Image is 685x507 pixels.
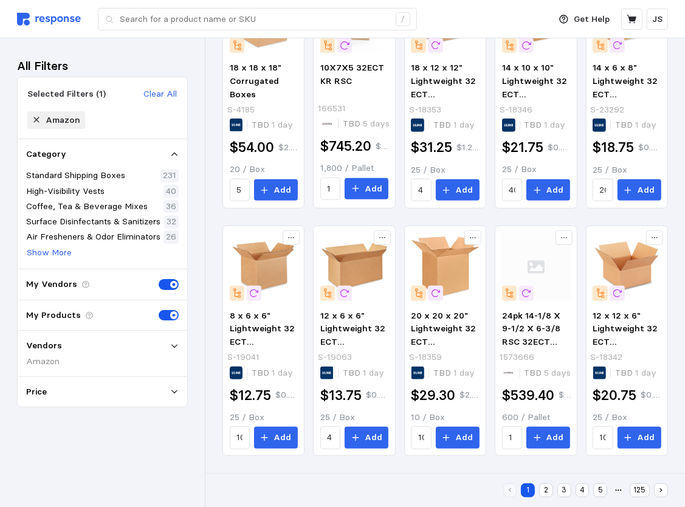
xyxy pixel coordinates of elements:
[593,386,636,405] h2: $20.75
[436,427,480,449] button: Add
[26,148,66,161] p: Category
[411,164,479,177] p: 25 / Box
[557,483,571,497] button: 3
[26,339,62,353] p: Vendors
[411,411,479,424] p: 10 / Box
[455,431,473,444] p: Add
[227,351,260,364] p: S-19041
[502,138,543,157] h2: $21.75
[252,367,293,380] p: TBD
[411,232,479,300] img: S-18359
[236,427,243,449] input: Qty
[345,427,388,449] button: Add
[163,169,176,182] p: 231
[143,87,177,102] button: Clear All
[269,119,293,130] span: 1 day
[546,431,564,444] p: Add
[502,411,570,424] p: 600 / Pallet
[502,310,560,360] span: 24pk 14-1/8 X 9-1/2 X 6-3/8 RSC 32ECT Kraft
[327,178,333,200] input: Qty
[230,232,298,300] img: S-19041
[343,117,390,131] p: TBD
[502,386,554,405] h2: $539.40
[641,388,661,402] p: $0.83 / unit
[166,230,176,244] p: 26
[638,141,661,154] p: $0.75 / unit
[411,310,476,374] span: 20 x 20 x 20" Lightweight 32 ECT Corrugated Boxes
[274,431,291,444] p: Add
[593,411,661,424] p: 25 / Box
[591,103,625,117] p: S-23292
[320,411,388,424] p: 25 / Box
[502,232,570,300] img: svg%3e
[26,185,105,198] p: High-Visibility Vests
[451,119,475,130] span: 1 day
[526,427,570,449] button: Add
[166,200,176,213] p: 36
[26,278,77,291] p: My Vendors
[26,355,179,368] div: Amazon
[618,179,661,201] button: Add
[227,103,255,117] p: S-4185
[559,388,570,402] p: $0.899 / unit
[539,483,553,497] button: 2
[26,215,160,229] p: Surface Disinfectants & Sanitizers
[502,163,570,176] p: 25 / Box
[593,62,658,126] span: 14 x 6 x 8" Lightweight 32 ECT Corrugated Boxes
[120,9,389,30] input: Search for a product name or SKU
[327,427,333,449] input: Qty
[345,178,388,200] button: Add
[343,367,384,380] p: TBD
[433,119,475,132] p: TBD
[230,310,295,374] span: 8 x 6 x 6" Lightweight 32 ECT Corrugated Boxes
[230,62,281,99] span: 18 x 18 x 18" Corrugated Boxes
[574,13,610,26] p: Get Help
[502,62,567,126] span: 14 x 10 x 10" Lightweight 32 ECT Corrugated Boxes
[633,367,656,378] span: 1 day
[411,62,476,126] span: 18 x 12 x 12" Lightweight 32 ECT Corrugated Boxes
[455,184,473,197] p: Add
[254,427,298,449] button: Add
[318,351,352,364] p: S-19063
[366,388,388,402] p: $0.55 / unit
[274,184,291,197] p: Add
[278,141,298,154] p: $2.70 / unit
[320,310,385,374] span: 12 x 6 x 6" Lightweight 32 ECT Corrugated Boxes
[451,367,475,378] span: 1 day
[460,388,479,402] p: $2.93 / unit
[143,88,177,101] p: Clear All
[500,103,532,117] p: S-18346
[591,351,623,364] p: S-18342
[360,118,390,129] span: 5 days
[26,169,125,182] p: Standard Shipping Boxes
[436,179,480,201] button: Add
[618,427,661,449] button: Add
[593,164,661,177] p: 25 / Box
[509,179,515,201] input: Qty
[615,119,656,132] p: TBD
[320,162,388,175] p: 1,800 / Pallet
[593,310,658,374] span: 12 x 12 x 6" Lightweight 32 ECT Corrugated Boxes
[633,119,656,130] span: 1 day
[167,215,176,229] p: 32
[652,13,663,26] p: JS
[26,385,47,399] p: Price
[27,246,72,260] p: Show More
[230,138,274,157] h2: $54.00
[320,386,362,405] h2: $13.75
[409,351,442,364] p: S-18359
[593,232,661,300] img: S-18342
[26,246,72,260] button: Show More
[525,119,566,132] p: TBD
[593,138,634,157] h2: $18.75
[542,367,571,378] span: 5 days
[456,141,479,154] p: $1.25 / unit
[647,9,668,30] button: JS
[46,114,80,126] div: Amazon
[637,184,655,197] p: Add
[26,309,81,322] p: My Products
[275,388,298,402] p: $0.51 / unit
[615,367,656,380] p: TBD
[630,483,650,497] button: 125
[318,102,346,116] p: 166531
